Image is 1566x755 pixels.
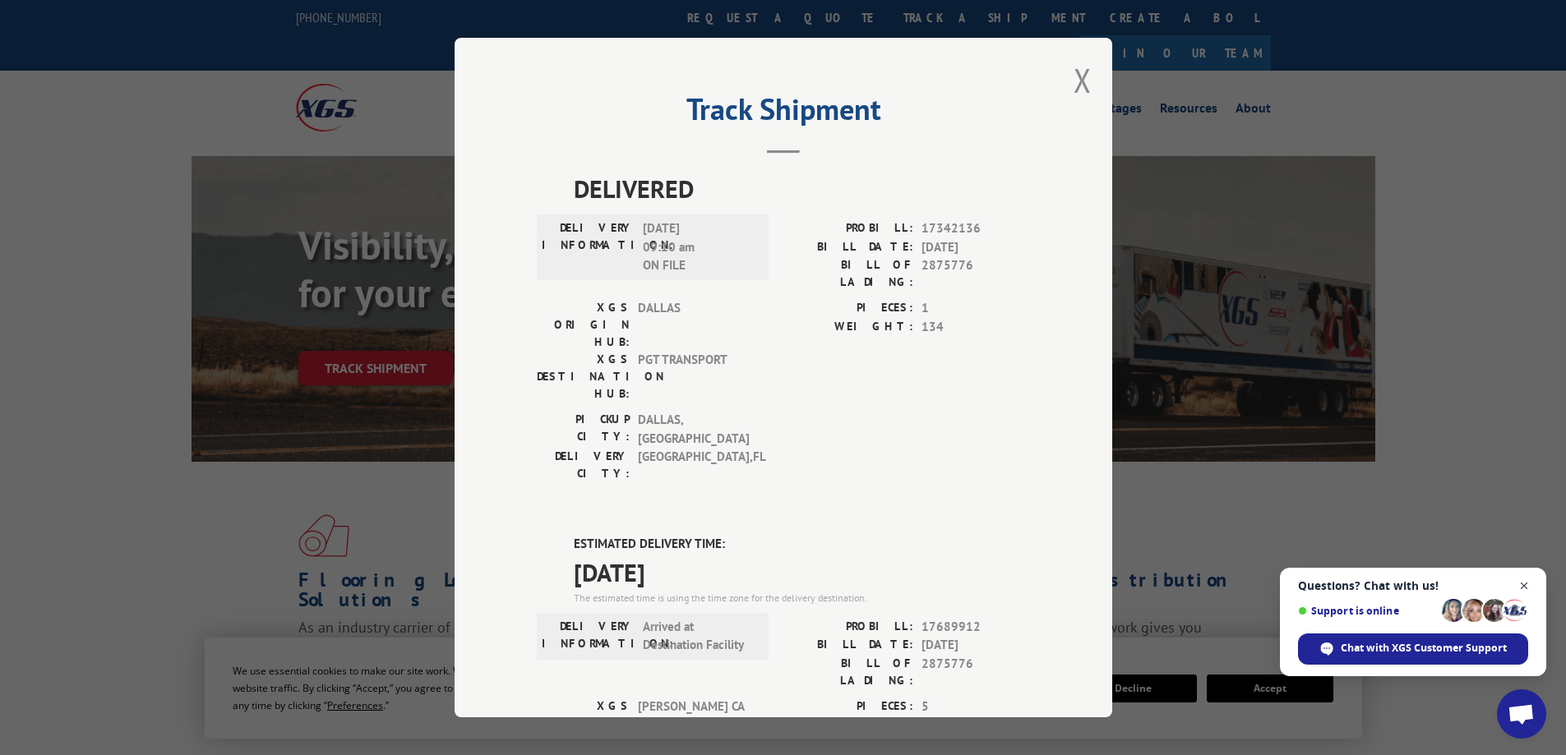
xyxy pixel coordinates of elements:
label: PIECES: [783,697,913,716]
label: XGS ORIGIN HUB: [537,697,630,749]
label: PICKUP CITY: [537,411,630,448]
label: BILL OF LADING: [783,655,913,689]
span: 253 [922,716,1030,734]
span: Arrived at Destination Facility [643,618,754,655]
div: Chat with XGS Customer Support [1298,633,1528,665]
span: 5 [922,697,1030,716]
div: Open chat [1497,689,1546,739]
div: The estimated time is using the time zone for the delivery destination. [574,591,1030,605]
label: PROBILL: [783,618,913,637]
span: [DATE] 09:10 am ON FILE [643,219,754,275]
span: Chat with XGS Customer Support [1341,641,1507,656]
label: BILL DATE: [783,238,913,257]
label: BILL OF LADING: [783,256,913,291]
label: BILL DATE: [783,636,913,655]
label: DELIVERY CITY: [537,448,630,482]
span: 1 [922,299,1030,318]
span: Support is online [1298,605,1436,617]
label: PROBILL: [783,219,913,238]
h2: Track Shipment [537,98,1030,129]
span: Close chat [1514,576,1535,596]
span: Questions? Chat with us! [1298,579,1528,592]
label: PIECES: [783,299,913,318]
span: 17689912 [922,618,1030,637]
span: DALLAS , [GEOGRAPHIC_DATA] [638,411,749,448]
span: [DATE] [922,238,1030,257]
label: XGS ORIGIN HUB: [537,299,630,351]
span: [DATE] [574,554,1030,591]
label: WEIGHT: [783,716,913,734]
label: DELIVERY INFORMATION: [542,618,635,655]
span: [DATE] [922,636,1030,655]
span: 2875776 [922,655,1030,689]
label: WEIGHT: [783,318,913,337]
button: Close modal [1074,58,1092,102]
span: 17342136 [922,219,1030,238]
span: DELIVERED [574,170,1030,207]
span: DALLAS [638,299,749,351]
label: DELIVERY INFORMATION: [542,219,635,275]
span: 134 [922,318,1030,337]
span: [GEOGRAPHIC_DATA] , FL [638,448,749,482]
span: [PERSON_NAME] CA [638,697,749,749]
label: XGS DESTINATION HUB: [537,351,630,403]
label: ESTIMATED DELIVERY TIME: [574,535,1030,554]
span: PGT TRANSPORT [638,351,749,403]
span: 2875776 [922,256,1030,291]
